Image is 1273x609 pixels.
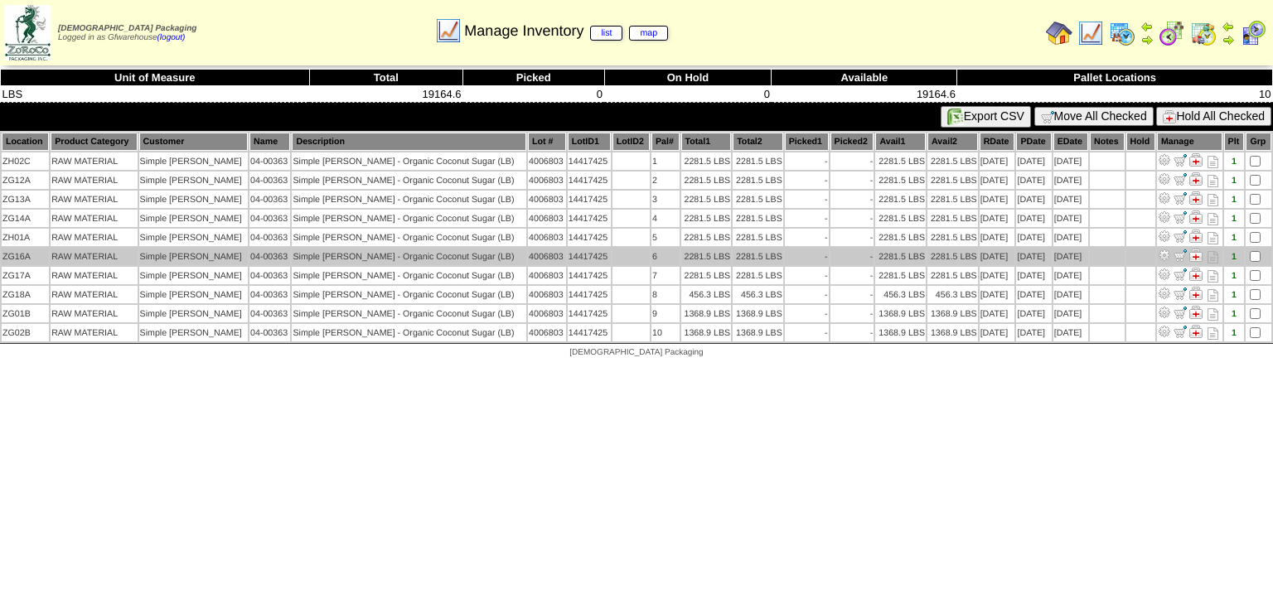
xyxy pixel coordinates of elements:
[528,133,566,151] th: Lot #
[1189,172,1203,186] img: Manage Hold
[1163,110,1176,123] img: hold.gif
[139,172,248,189] td: Simple [PERSON_NAME]
[830,267,874,284] td: -
[830,172,874,189] td: -
[292,210,526,227] td: Simple [PERSON_NAME] - Organic Coconut Sugar (LB)
[1208,175,1218,187] i: Note
[1189,306,1203,319] img: Manage Hold
[139,133,248,151] th: Customer
[681,248,732,265] td: 2281.5 LBS
[1174,249,1187,262] img: Move
[927,210,978,227] td: 2281.5 LBS
[927,286,978,303] td: 456.3 LBS
[830,133,874,151] th: Picked2
[830,210,874,227] td: -
[1090,133,1125,151] th: Notes
[1225,214,1244,224] div: 1
[1189,230,1203,243] img: Manage Hold
[875,152,926,170] td: 2281.5 LBS
[2,324,49,341] td: ZG02B
[1053,172,1088,189] td: [DATE]
[1174,325,1187,338] img: Move
[139,152,248,170] td: Simple [PERSON_NAME]
[1158,249,1171,262] img: Adjust
[875,305,926,322] td: 1368.9 LBS
[1225,252,1244,262] div: 1
[1158,210,1171,224] img: Adjust
[249,133,290,151] th: Name
[528,305,566,322] td: 4006803
[1,86,310,103] td: LBS
[785,267,829,284] td: -
[1053,267,1088,284] td: [DATE]
[51,229,137,246] td: RAW MATERIAL
[875,229,926,246] td: 2281.5 LBS
[249,172,290,189] td: 04-00363
[2,305,49,322] td: ZG01B
[1225,157,1244,167] div: 1
[292,305,526,322] td: Simple [PERSON_NAME] - Organic Coconut Sugar (LB)
[927,191,978,208] td: 2281.5 LBS
[1053,248,1088,265] td: [DATE]
[1208,327,1218,340] i: Note
[139,229,248,246] td: Simple [PERSON_NAME]
[249,210,290,227] td: 04-00363
[1174,210,1187,224] img: Move
[249,152,290,170] td: 04-00363
[590,26,622,41] a: list
[2,210,49,227] td: ZG14A
[651,305,680,322] td: 9
[2,286,49,303] td: ZG18A
[51,172,137,189] td: RAW MATERIAL
[1158,306,1171,319] img: Adjust
[980,172,1015,189] td: [DATE]
[980,286,1015,303] td: [DATE]
[1,70,310,86] th: Unit of Measure
[1016,229,1051,246] td: [DATE]
[568,152,611,170] td: 14417425
[1053,305,1088,322] td: [DATE]
[528,229,566,246] td: 4006803
[1174,172,1187,186] img: Move
[927,172,978,189] td: 2281.5 LBS
[947,109,964,125] img: excel.gif
[1016,324,1051,341] td: [DATE]
[1225,328,1244,338] div: 1
[681,133,732,151] th: Total1
[249,286,290,303] td: 04-00363
[785,305,829,322] td: -
[51,191,137,208] td: RAW MATERIAL
[875,210,926,227] td: 2281.5 LBS
[528,267,566,284] td: 4006803
[1208,213,1218,225] i: Note
[733,133,783,151] th: Total2
[139,248,248,265] td: Simple [PERSON_NAME]
[651,324,680,341] td: 10
[1189,249,1203,262] img: Manage Hold
[292,248,526,265] td: Simple [PERSON_NAME] - Organic Coconut Sugar (LB)
[927,133,978,151] th: Avail2
[292,172,526,189] td: Simple [PERSON_NAME] - Organic Coconut Sugar (LB)
[733,305,783,322] td: 1368.9 LBS
[1053,286,1088,303] td: [DATE]
[1158,153,1171,167] img: Adjust
[733,172,783,189] td: 2281.5 LBS
[292,191,526,208] td: Simple [PERSON_NAME] - Organic Coconut Sugar (LB)
[568,286,611,303] td: 14417425
[612,133,650,151] th: LotID2
[629,26,668,41] a: map
[1189,325,1203,338] img: Manage Hold
[1225,290,1244,300] div: 1
[292,229,526,246] td: Simple [PERSON_NAME] - Organic Coconut Sugar (LB)
[1041,110,1054,123] img: cart.gif
[1225,176,1244,186] div: 1
[733,286,783,303] td: 456.3 LBS
[681,152,732,170] td: 2281.5 LBS
[604,86,772,103] td: 0
[1140,20,1154,33] img: arrowleft.gif
[604,70,772,86] th: On Hold
[733,229,783,246] td: 2281.5 LBS
[139,267,248,284] td: Simple [PERSON_NAME]
[51,324,137,341] td: RAW MATERIAL
[733,267,783,284] td: 2281.5 LBS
